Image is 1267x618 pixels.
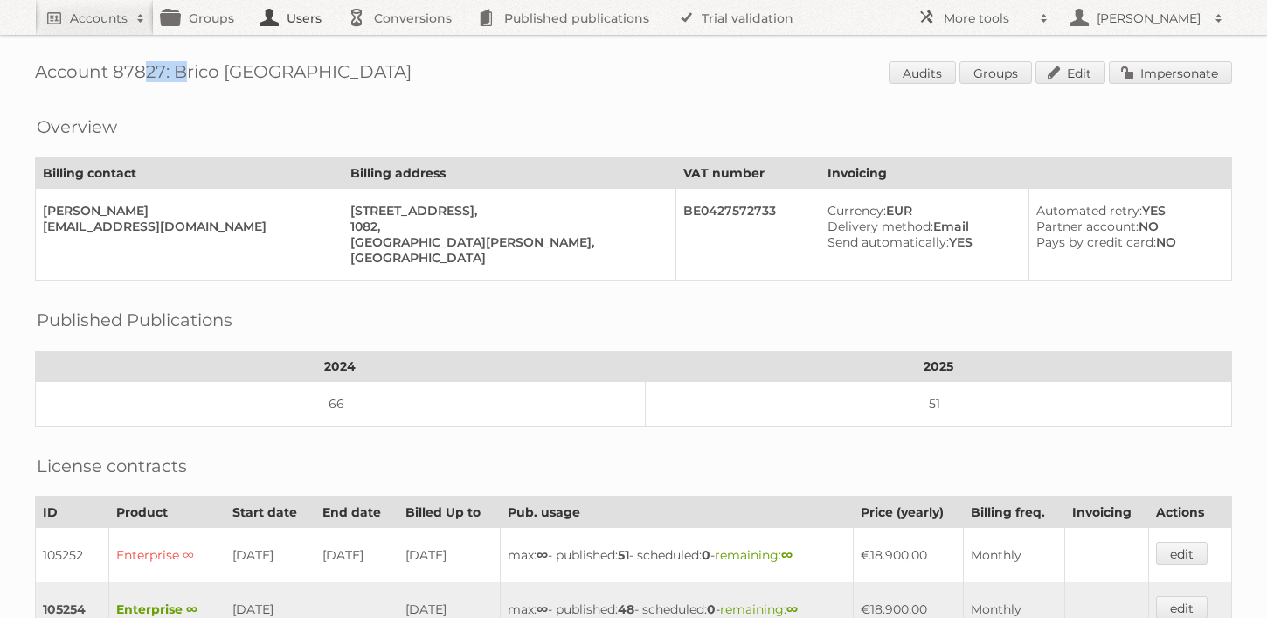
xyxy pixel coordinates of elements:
span: remaining: [720,601,798,617]
a: Groups [959,61,1032,84]
strong: 0 [707,601,716,617]
th: End date [315,497,398,528]
span: Send automatically: [827,234,949,250]
strong: ∞ [537,601,548,617]
div: EUR [827,203,1014,219]
div: NO [1036,219,1217,234]
span: Pays by credit card: [1036,234,1156,250]
div: YES [827,234,1014,250]
h2: Published Publications [37,307,232,333]
th: Billing contact [36,158,343,189]
h2: License contracts [37,453,187,479]
a: Audits [889,61,956,84]
div: NO [1036,234,1217,250]
strong: 0 [702,547,710,563]
div: Email [827,219,1014,234]
h2: More tools [944,10,1031,27]
div: [GEOGRAPHIC_DATA] [350,250,661,266]
th: Billing address [343,158,676,189]
th: Billing freq. [964,497,1064,528]
h2: Accounts [70,10,128,27]
td: max: - published: - scheduled: - [500,528,853,583]
th: Pub. usage [500,497,853,528]
h2: Overview [37,114,117,140]
a: Impersonate [1109,61,1232,84]
span: Delivery method: [827,219,933,234]
td: BE0427572733 [676,189,820,281]
td: [DATE] [225,528,315,583]
div: [GEOGRAPHIC_DATA][PERSON_NAME], [350,234,661,250]
td: [DATE] [315,528,398,583]
div: YES [1036,203,1217,219]
div: 1082, [350,219,661,234]
a: Edit [1035,61,1105,84]
th: VAT number [676,158,820,189]
td: 66 [36,382,646,427]
div: [STREET_ADDRESS], [350,203,661,219]
span: remaining: [715,547,793,563]
td: [DATE] [398,528,501,583]
strong: ∞ [786,601,798,617]
th: Invoicing [1064,497,1148,528]
h2: [PERSON_NAME] [1092,10,1206,27]
th: Product [108,497,225,528]
td: 105252 [36,528,109,583]
th: Invoicing [820,158,1231,189]
th: Actions [1148,497,1231,528]
div: [PERSON_NAME] [43,203,329,219]
th: ID [36,497,109,528]
th: Start date [225,497,315,528]
h1: Account 87827: Brico [GEOGRAPHIC_DATA] [35,61,1232,87]
th: Billed Up to [398,497,501,528]
span: Partner account: [1036,219,1139,234]
th: 2025 [645,351,1231,382]
th: 2024 [36,351,646,382]
strong: 48 [618,601,634,617]
span: Automated retry: [1036,203,1142,219]
strong: 51 [618,547,629,563]
strong: ∞ [781,547,793,563]
td: Monthly [964,528,1064,583]
a: edit [1156,542,1208,565]
td: 51 [645,382,1231,427]
strong: ∞ [537,547,548,563]
th: Price (yearly) [853,497,964,528]
div: [EMAIL_ADDRESS][DOMAIN_NAME] [43,219,329,234]
span: Currency: [827,203,886,219]
td: €18.900,00 [853,528,964,583]
td: Enterprise ∞ [108,528,225,583]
